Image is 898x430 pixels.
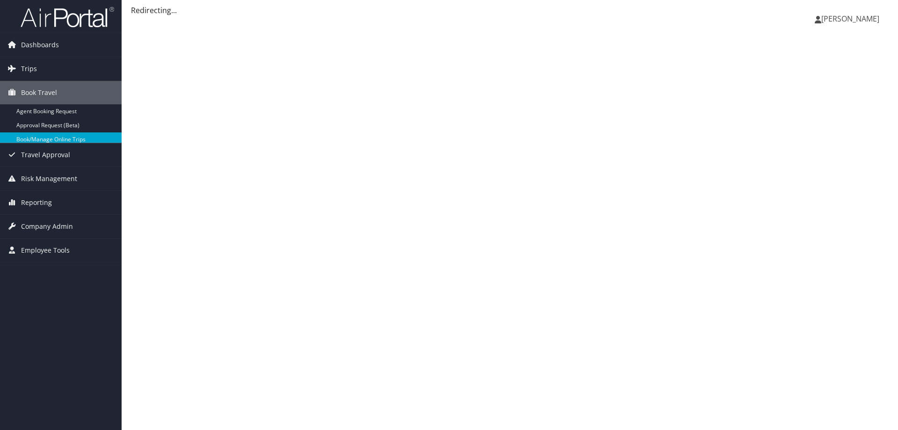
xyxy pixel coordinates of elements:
[815,5,889,33] a: [PERSON_NAME]
[21,191,52,214] span: Reporting
[21,57,37,80] span: Trips
[21,143,70,167] span: Travel Approval
[21,6,114,28] img: airportal-logo.png
[21,215,73,238] span: Company Admin
[21,81,57,104] span: Book Travel
[21,239,70,262] span: Employee Tools
[21,33,59,57] span: Dashboards
[21,167,77,190] span: Risk Management
[131,5,889,16] div: Redirecting...
[821,14,879,24] span: [PERSON_NAME]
